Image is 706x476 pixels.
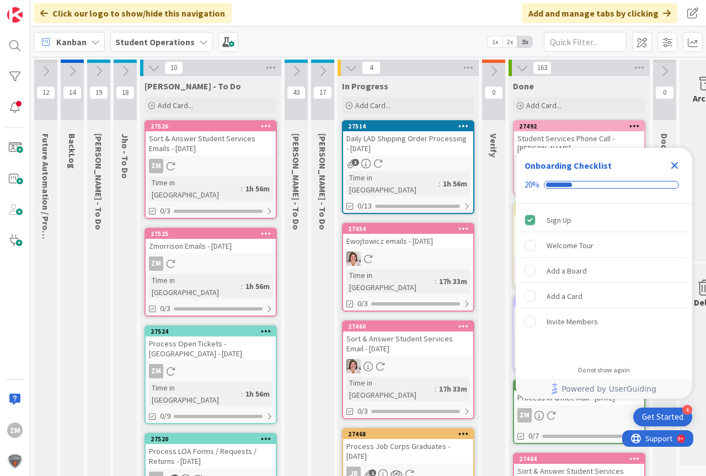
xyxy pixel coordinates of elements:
div: Add a Board [547,264,587,277]
div: 27492 [514,121,644,131]
span: Amanda - To Do [317,133,328,230]
span: : [241,388,243,400]
div: 27449Process In-Office Mail - [DATE] [514,381,644,405]
span: : [435,383,436,395]
span: 0/3 [160,205,170,217]
div: Time in [GEOGRAPHIC_DATA] [149,274,241,298]
div: Sort & Answer Student Services Email - [DATE] [343,331,473,356]
div: Zmorrison Emails - [DATE] [146,239,276,253]
div: 27464 [514,454,644,464]
span: 0 [655,86,674,99]
span: Add Card... [526,100,561,110]
div: Sign Up is complete. [520,208,688,232]
span: Jho - To Do [120,133,131,179]
div: 27524 [146,327,276,336]
div: 27468Process Job Corps Graduates - [DATE] [343,429,473,463]
div: 4 [682,405,692,415]
div: AUTOMATION - Automated Senior Emails [514,215,644,262]
div: ZM [7,422,23,438]
div: Invite Members is incomplete. [520,309,688,334]
span: 2x [502,36,517,47]
span: 163 [533,61,552,74]
div: Process In-Office Mail - [DATE] [514,391,644,405]
a: 27524Process Open Tickets - [GEOGRAPHIC_DATA] - [DATE]ZMTime in [GEOGRAPHIC_DATA]:1h 56m0/9 [145,325,277,424]
span: 4 [362,61,381,74]
div: ZM [146,256,276,271]
span: 43 [287,86,306,99]
span: : [241,280,243,292]
div: 27454 [348,225,473,233]
a: Powered by UserGuiding [521,379,687,399]
div: 276 [514,205,644,215]
div: Sort & Answer Student Services Emails - [DATE] [146,131,276,156]
b: Student Operations [115,36,195,47]
div: ZM [514,408,644,422]
div: Time in [GEOGRAPHIC_DATA] [149,177,241,201]
div: Daily LAD Shipping Order Processing - [DATE] [343,131,473,156]
div: 27526Sort & Answer Student Services Emails - [DATE] [146,121,276,156]
div: 9+ [56,4,61,13]
div: 1h 56m [440,178,470,190]
img: EW [346,359,361,373]
span: 17 [313,86,332,99]
input: Quick Filter... [544,32,627,52]
div: Open Get Started checklist, remaining modules: 4 [633,408,692,426]
div: 1h 56m [243,280,272,292]
span: Add Card... [158,100,193,110]
div: 27514 [348,122,473,130]
div: 27526 [151,122,276,130]
div: 1h 56m [243,388,272,400]
div: JR [514,159,644,173]
a: 27454Ewojtowicz emails - [DATE]EWTime in [GEOGRAPHIC_DATA]:17h 33m0/3 [342,223,474,312]
div: Onboarding Checklist [525,159,612,172]
div: Time in [GEOGRAPHIC_DATA] [346,172,438,196]
span: 0/13 [357,200,372,212]
span: 14 [63,86,82,99]
div: 27520 [151,435,276,443]
span: Zaida - To Do [145,81,241,92]
div: Footer [516,379,692,399]
span: : [241,183,243,195]
div: 27525Zmorrison Emails - [DATE] [146,229,276,253]
div: 27520Process LOA Forms / Requests / Returns - [DATE] [146,434,276,468]
a: 27526Sort & Answer Student Services Emails - [DATE]ZMTime in [GEOGRAPHIC_DATA]:1h 56m0/3 [145,120,277,219]
div: ZM [149,256,163,271]
div: 1h 56m [243,183,272,195]
div: Do not show again [578,366,630,375]
span: Future Automation / Process Building [40,133,51,284]
a: 27492Student Services Phone Call - [PERSON_NAME]JR0/19 [513,120,645,195]
div: Welcome Tour [547,239,593,252]
div: 27460 [348,323,473,330]
a: 27482Transcript Evaluation Process - Lead / New Student - Nurtilek SaparalyevAP3/53 [513,296,645,371]
div: Student Services Phone Call - [PERSON_NAME] [514,131,644,156]
div: 27468 [343,429,473,439]
div: Close Checklist [666,157,683,174]
span: Kanban [56,35,87,49]
div: 27454 [343,224,473,234]
span: 0/7 [528,430,539,442]
div: 27492 [519,122,644,130]
span: BackLog [67,133,78,169]
span: : [435,275,436,287]
div: EW [343,359,473,373]
div: ZM [517,408,532,422]
span: In Progress [342,81,388,92]
span: Add Card... [355,100,391,110]
div: Time in [GEOGRAPHIC_DATA] [149,382,241,406]
span: Powered by UserGuiding [561,382,656,395]
div: 27514Daily LAD Shipping Order Processing - [DATE] [343,121,473,156]
span: Verify [488,133,499,157]
div: 17h 33m [436,275,470,287]
span: 3x [517,36,532,47]
div: 27524 [151,328,276,335]
div: ZM [149,364,163,378]
div: Time in [GEOGRAPHIC_DATA] [346,269,435,293]
span: 0 [484,86,503,99]
div: Add a Card is incomplete. [520,284,688,308]
span: 10 [164,61,183,74]
span: Eric - To Do [291,133,302,230]
span: : [438,178,440,190]
div: Process Job Corps Graduates - [DATE] [343,439,473,463]
div: AP [514,335,644,349]
div: Checklist items [516,204,692,359]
